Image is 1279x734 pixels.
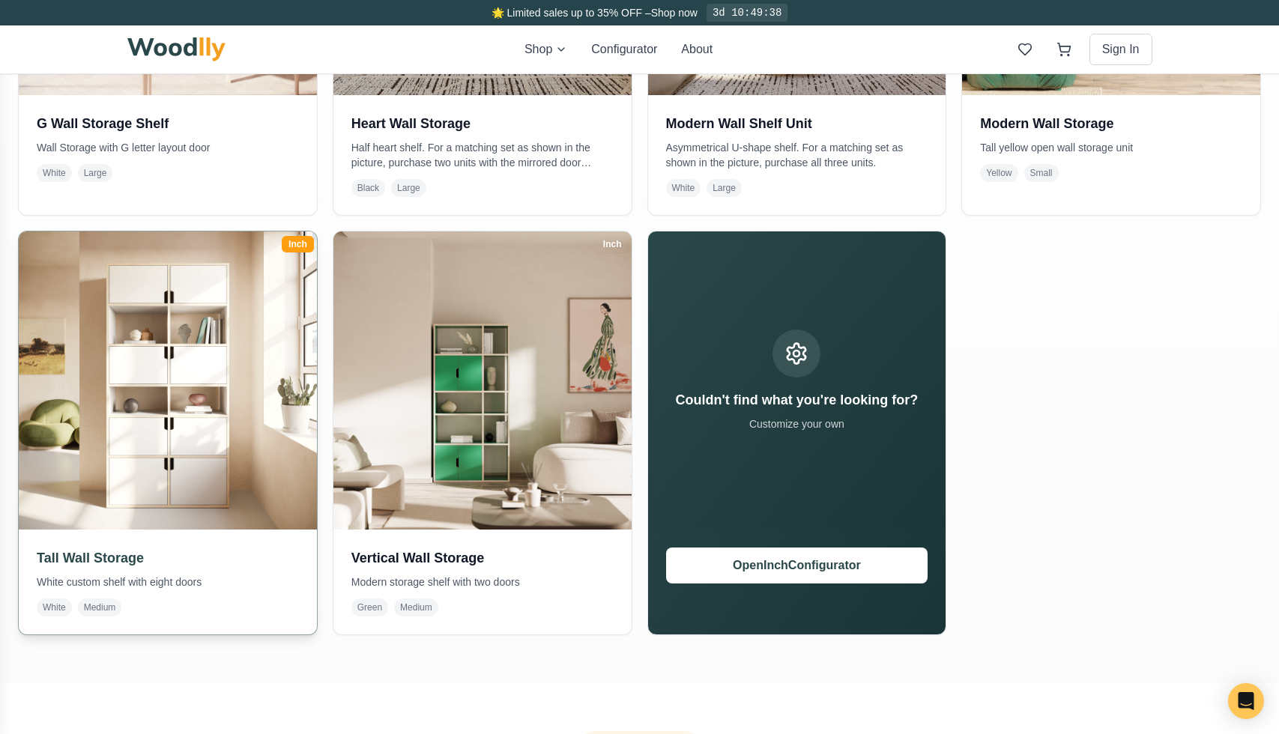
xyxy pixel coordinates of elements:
[596,236,629,252] div: Inch
[37,140,299,155] p: Wall Storage with G letter layout door
[980,113,1242,134] h3: Modern Wall Storage
[1024,164,1059,182] span: Small
[492,7,651,19] span: 🌟 Limited sales up to 35% OFF –
[666,113,928,134] h3: Modern Wall Shelf Unit
[351,574,614,589] p: Modern storage shelf with two doors
[282,236,314,252] div: Inch
[333,231,632,530] img: Vertical Wall Storage
[391,179,426,197] span: Large
[37,113,299,134] h3: G Wall Storage Shelf
[666,179,701,197] span: White
[394,598,438,616] span: Medium
[351,113,614,134] h3: Heart Wall Storage
[37,598,72,616] span: White
[37,574,299,589] p: White custom shelf with eight doors
[676,416,919,431] p: Customize your own
[591,40,657,58] button: Configurator
[1089,34,1152,65] button: Sign In
[666,548,928,583] button: OpenInchConfigurator
[651,7,698,19] a: Shop now
[78,598,122,616] span: Medium
[980,140,1242,155] p: Tall yellow open wall storage unit
[676,389,919,410] h3: Couldn't find what you're looking for?
[127,37,226,61] img: Woodlly
[11,224,324,537] img: Tall Wall Storage
[351,548,614,568] h3: Vertical Wall Storage
[524,40,567,58] button: Shop
[707,179,742,197] span: Large
[666,140,928,170] p: Asymmetrical U-shape shelf. For a matching set as shown in the picture, purchase all three units.
[78,164,113,182] span: Large
[980,164,1018,182] span: Yellow
[37,548,299,568] h3: Tall Wall Storage
[37,164,72,182] span: White
[351,179,385,197] span: Black
[351,140,614,170] p: Half heart shelf. For a matching set as shown in the picture, purchase two units with the mirrore...
[707,4,787,22] div: 3d 10:49:38
[681,40,713,58] button: About
[351,598,388,616] span: Green
[1228,683,1264,719] div: Open Intercom Messenger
